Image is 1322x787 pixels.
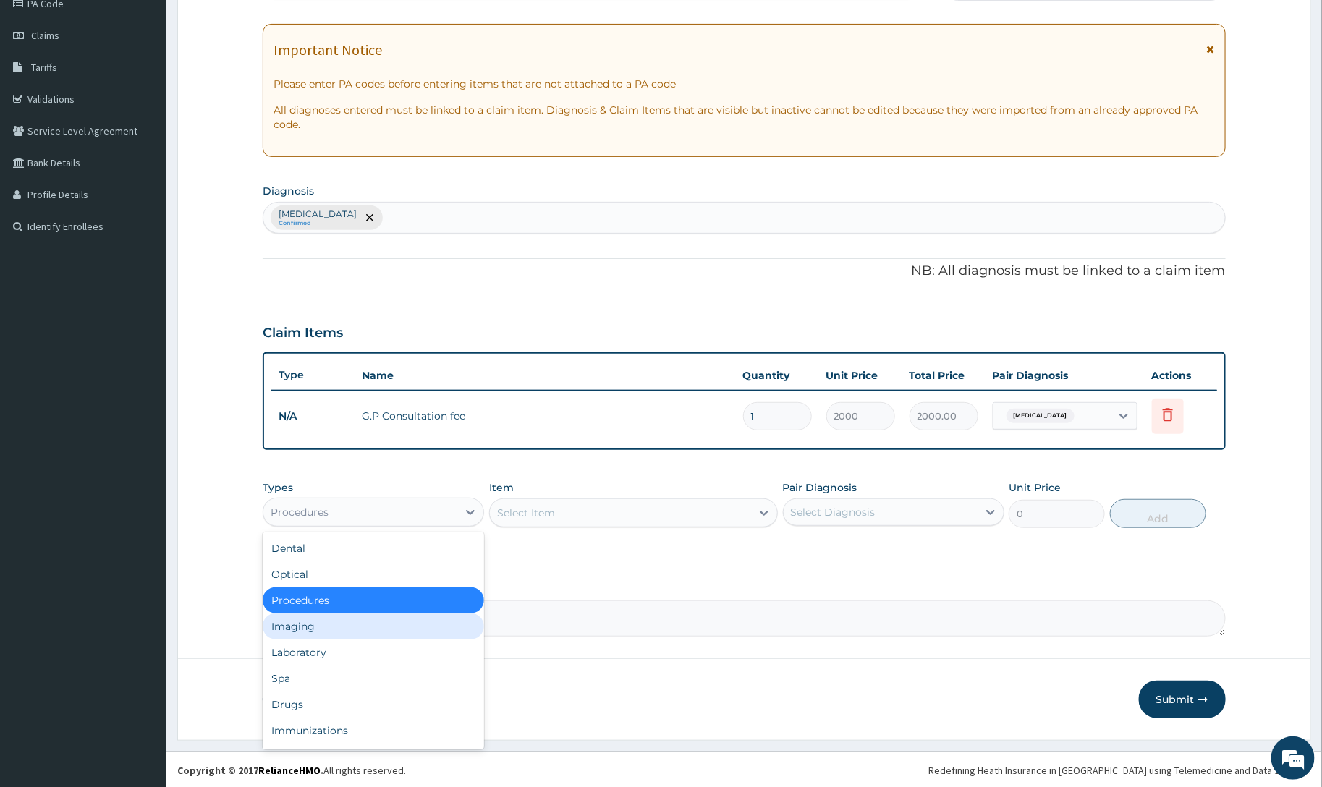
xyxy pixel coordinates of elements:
[75,81,243,100] div: Chat with us now
[274,103,1214,132] p: All diagnoses entered must be linked to a claim item. Diagnosis & Claim Items that are visible bu...
[84,182,200,328] span: We're online!
[263,561,484,587] div: Optical
[1110,499,1206,528] button: Add
[363,211,376,224] span: remove selection option
[263,639,484,665] div: Laboratory
[1139,681,1226,718] button: Submit
[263,587,484,613] div: Procedures
[263,535,484,561] div: Dental
[31,61,57,74] span: Tariffs
[271,505,329,519] div: Procedures
[27,72,59,109] img: d_794563401_company_1708531726252_794563401
[274,77,1214,91] p: Please enter PA codes before entering items that are not attached to a PA code
[31,29,59,42] span: Claims
[279,208,357,220] p: [MEDICAL_DATA]
[783,480,857,495] label: Pair Diagnosis
[263,744,484,770] div: Others
[263,326,343,341] h3: Claim Items
[819,361,902,390] th: Unit Price
[271,362,355,388] th: Type
[274,42,382,58] h1: Important Notice
[237,7,272,42] div: Minimize live chat window
[355,361,735,390] th: Name
[928,763,1311,778] div: Redefining Heath Insurance in [GEOGRAPHIC_DATA] using Telemedicine and Data Science!
[1009,480,1061,495] label: Unit Price
[271,403,355,430] td: N/A
[279,220,357,227] small: Confirmed
[177,764,323,777] strong: Copyright © 2017 .
[986,361,1145,390] th: Pair Diagnosis
[263,692,484,718] div: Drugs
[736,361,819,390] th: Quantity
[263,718,484,744] div: Immunizations
[258,764,321,777] a: RelianceHMO
[263,482,293,494] label: Types
[7,395,276,446] textarea: Type your message and hit 'Enter'
[263,580,1225,592] label: Comment
[263,613,484,639] div: Imaging
[263,184,314,198] label: Diagnosis
[1007,409,1075,423] span: [MEDICAL_DATA]
[902,361,986,390] th: Total Price
[355,401,735,430] td: G.P Consultation fee
[263,262,1225,281] p: NB: All diagnosis must be linked to a claim item
[497,506,555,520] div: Select Item
[263,665,484,692] div: Spa
[1145,361,1217,390] th: Actions
[489,480,514,495] label: Item
[791,505,876,519] div: Select Diagnosis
